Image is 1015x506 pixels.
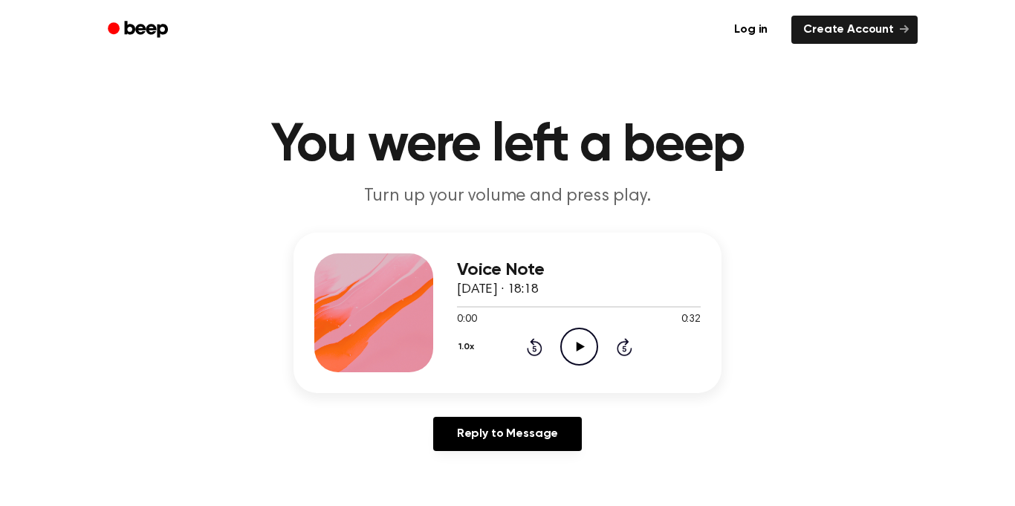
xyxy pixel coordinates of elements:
button: 1.0x [457,334,479,360]
h1: You were left a beep [127,119,888,172]
a: Beep [97,16,181,45]
a: Create Account [791,16,918,44]
span: 0:00 [457,312,476,328]
a: Reply to Message [433,417,582,451]
span: 0:32 [681,312,701,328]
span: [DATE] · 18:18 [457,283,539,296]
p: Turn up your volume and press play. [222,184,793,209]
h3: Voice Note [457,260,701,280]
a: Log in [719,13,782,47]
